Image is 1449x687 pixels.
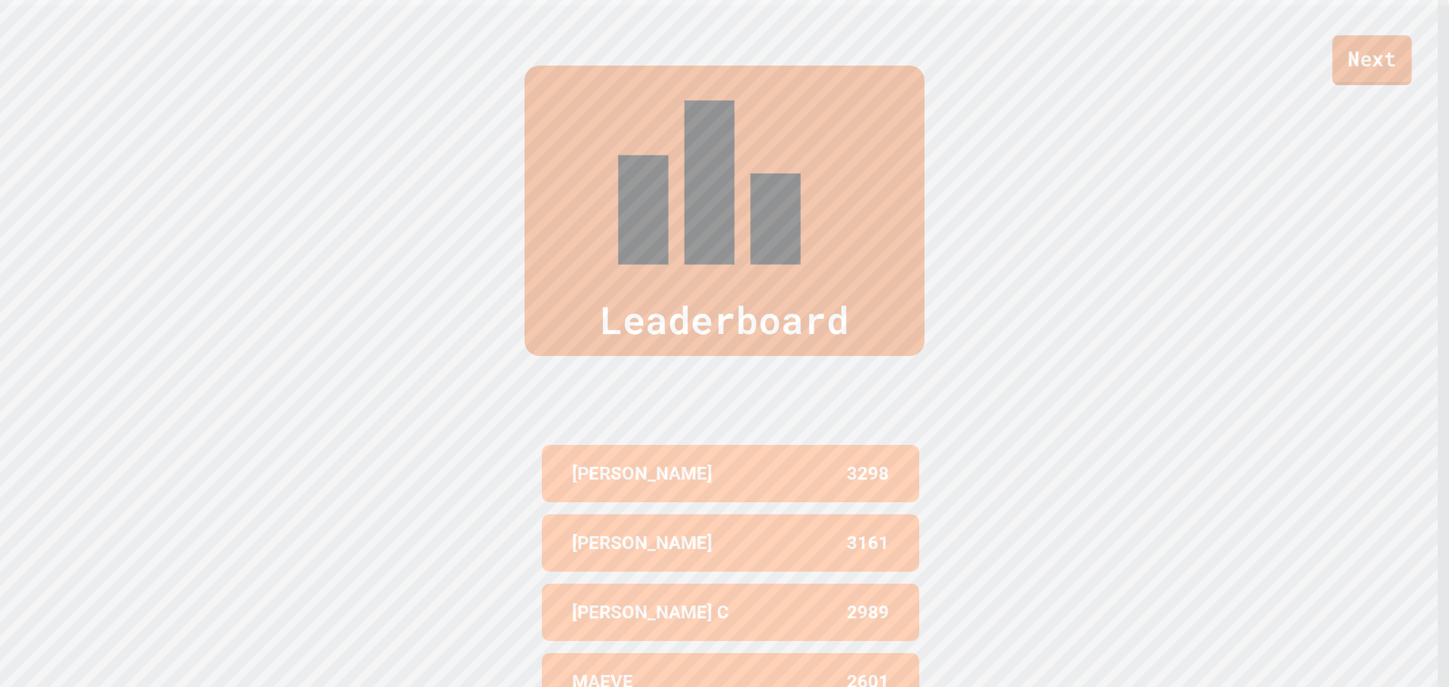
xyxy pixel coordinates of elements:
div: Leaderboard [525,66,924,356]
p: [PERSON_NAME] C [572,599,729,626]
p: 3298 [847,460,889,487]
a: Next [1332,35,1411,85]
p: [PERSON_NAME] [572,529,712,557]
p: [PERSON_NAME] [572,460,712,487]
p: 2989 [847,599,889,626]
p: 3161 [847,529,889,557]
